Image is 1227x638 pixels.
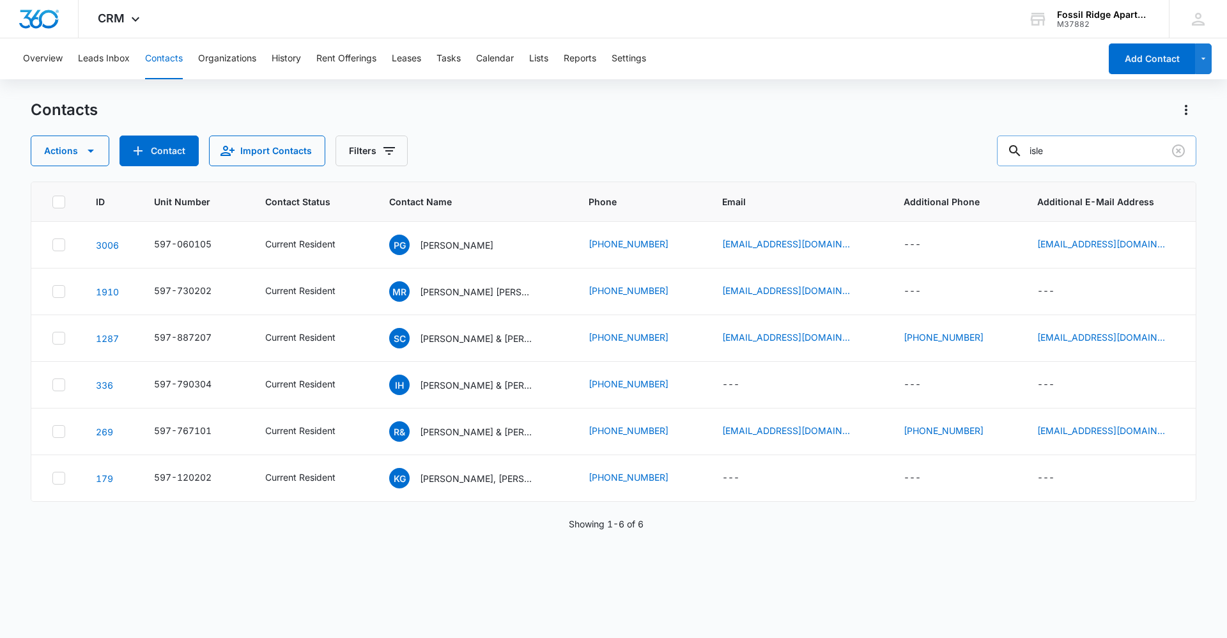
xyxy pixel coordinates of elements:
div: account id [1057,20,1150,29]
h1: Contacts [31,100,98,120]
div: Current Resident [265,284,336,297]
div: Contact Status - Current Resident - Select to Edit Field [265,331,359,346]
button: Leases [392,38,421,79]
div: Unit Number - 597-120202 - Select to Edit Field [154,471,235,486]
div: Email - rlmerola@gmail.com - Select to Edit Field [722,424,873,439]
a: [PHONE_NUMBER] [589,237,668,251]
div: --- [904,284,921,299]
span: Contact Name [389,195,539,208]
span: Additional Phone [904,195,1007,208]
a: Navigate to contact details page for Kasandra, Gabrielle, & Karl Liles [96,473,113,484]
span: Contact Status [265,195,340,208]
button: Lists [529,38,548,79]
button: Calendar [476,38,514,79]
div: Current Resident [265,424,336,437]
div: Email - banditrdez@gmail.com - Select to Edit Field [722,237,873,253]
div: Phone - (720) 301-4157 - Select to Edit Field [589,424,691,439]
div: Contact Name - Manuel Raymundo Sias Ramona Isela Salas Perez Brissa Sias Perez - Select to Edit F... [389,281,558,302]
input: Search Contacts [997,136,1196,166]
button: Actions [1176,100,1196,120]
button: History [272,38,301,79]
p: [PERSON_NAME] & [PERSON_NAME] [420,378,535,392]
div: 597-120202 [154,471,212,484]
div: account name [1057,10,1150,20]
a: [EMAIL_ADDRESS][DOMAIN_NAME] [722,237,850,251]
div: Unit Number - 597-060105 - Select to Edit Field [154,237,235,253]
div: Additional Phone - - Select to Edit Field [904,471,944,486]
button: Filters [336,136,408,166]
div: Additional E-Mail Address - - Select to Edit Field [1037,471,1077,486]
button: Leads Inbox [78,38,130,79]
p: [PERSON_NAME] & [PERSON_NAME] [420,332,535,345]
p: [PERSON_NAME], [PERSON_NAME], & [PERSON_NAME] [420,472,535,485]
a: [EMAIL_ADDRESS][DOMAIN_NAME] [1037,424,1165,437]
div: Additional Phone - (970) 581-2735 - Select to Edit Field [904,331,1007,346]
button: Contacts [145,38,183,79]
div: Additional Phone - - Select to Edit Field [904,377,944,393]
div: Additional E-Mail Address - banditrydez@yahoo.com - Select to Edit Field [1037,237,1188,253]
a: Navigate to contact details page for Samuel Carney & Talia Pemberton [96,333,119,344]
div: Current Resident [265,331,336,344]
span: MR [389,281,410,302]
div: Additional E-Mail Address - rach041419@gmail.com - Select to Edit Field [1037,331,1188,346]
div: 597-887207 [154,331,212,344]
button: Reports [564,38,596,79]
div: Current Resident [265,471,336,484]
span: Additional E-Mail Address [1037,195,1188,208]
div: --- [722,471,739,486]
div: Email - siasbrissa7@gmail.com - Select to Edit Field [722,284,873,299]
span: CRM [98,12,125,25]
div: --- [904,237,921,253]
div: Contact Name - Samuel Carney & Talia Pemberton - Select to Edit Field [389,328,558,348]
a: [EMAIL_ADDRESS][DOMAIN_NAME] [722,331,850,344]
span: IH [389,375,410,395]
div: Unit Number - 597-887207 - Select to Edit Field [154,331,235,346]
div: Unit Number - 597-790304 - Select to Edit Field [154,377,235,393]
div: Contact Status - Current Resident - Select to Edit Field [265,377,359,393]
div: Contact Status - Current Resident - Select to Edit Field [265,471,359,486]
div: Contact Name - Rebecca & Nicholas Durst - Select to Edit Field [389,421,558,442]
div: Phone - (334) 549-3951 - Select to Edit Field [589,284,691,299]
div: Additional Phone - - Select to Edit Field [904,237,944,253]
button: Actions [31,136,109,166]
a: [PHONE_NUMBER] [589,284,668,297]
div: Contact Name - Philip Gordon - Select to Edit Field [389,235,516,255]
div: Additional Phone - (719) 502-7034 - Select to Edit Field [904,424,1007,439]
div: 597-790304 [154,377,212,391]
p: [PERSON_NAME] [PERSON_NAME] [PERSON_NAME] [PERSON_NAME] [420,285,535,299]
div: Additional E-Mail Address - njdurst@gmail.com - Select to Edit Field [1037,424,1188,439]
button: Tasks [436,38,461,79]
div: 597-730202 [154,284,212,297]
p: [PERSON_NAME] & [PERSON_NAME] [420,425,535,439]
a: Navigate to contact details page for Philip Gordon [96,240,119,251]
button: Clear [1168,141,1189,161]
div: 597-060105 [154,237,212,251]
button: Add Contact [1109,43,1195,74]
span: Phone [589,195,673,208]
a: [EMAIL_ADDRESS][DOMAIN_NAME] [1037,331,1165,344]
a: Navigate to contact details page for Rebecca & Nicholas Durst [96,426,113,437]
a: [PHONE_NUMBER] [589,424,668,437]
div: --- [904,471,921,486]
div: Email - - Select to Edit Field [722,377,762,393]
div: --- [1037,377,1054,393]
div: Contact Status - Current Resident - Select to Edit Field [265,424,359,439]
a: [EMAIL_ADDRESS][DOMAIN_NAME] [722,284,850,297]
div: --- [904,377,921,393]
a: Navigate to contact details page for Manuel Raymundo Sias Ramona Isela Salas Perez Brissa Sias Perez [96,286,119,297]
span: KG [389,468,410,488]
div: Current Resident [265,377,336,391]
span: ID [96,195,105,208]
div: Unit Number - 597-767101 - Select to Edit Field [154,424,235,439]
a: [EMAIL_ADDRESS][DOMAIN_NAME] [1037,237,1165,251]
button: Add Contact [120,136,199,166]
span: Unit Number [154,195,235,208]
span: R& [389,421,410,442]
div: Contact Status - Current Resident - Select to Edit Field [265,237,359,253]
a: [PHONE_NUMBER] [904,331,984,344]
a: [PHONE_NUMBER] [589,471,668,484]
div: Email - samcarney1129@gmail.com - Select to Edit Field [722,331,873,346]
span: PG [389,235,410,255]
div: Phone - (405) 863-2204 - Select to Edit Field [589,237,691,253]
div: --- [1037,471,1054,486]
